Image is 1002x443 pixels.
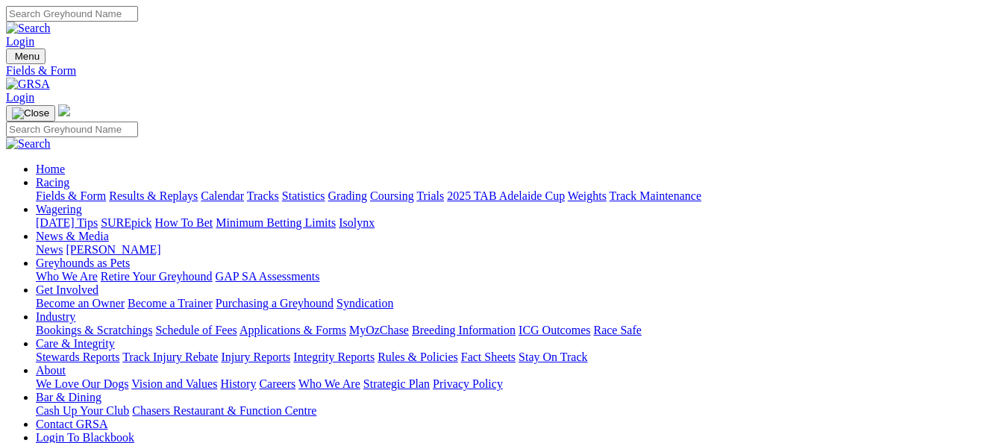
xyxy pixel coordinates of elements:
a: Privacy Policy [433,377,503,390]
button: Toggle navigation [6,48,46,64]
a: About [36,364,66,377]
div: Greyhounds as Pets [36,270,996,283]
a: Login [6,35,34,48]
a: Chasers Restaurant & Function Centre [132,404,316,417]
a: 2025 TAB Adelaide Cup [447,189,565,202]
a: Vision and Values [131,377,217,390]
a: Syndication [336,297,393,310]
a: Purchasing a Greyhound [216,297,334,310]
div: Wagering [36,216,996,230]
a: Become a Trainer [128,297,213,310]
a: [PERSON_NAME] [66,243,160,256]
a: MyOzChase [349,324,409,336]
a: Login [6,91,34,104]
a: Bar & Dining [36,391,101,403]
a: Grading [328,189,367,202]
a: Schedule of Fees [155,324,237,336]
a: Industry [36,310,75,323]
a: Track Maintenance [610,189,701,202]
a: [DATE] Tips [36,216,98,229]
a: GAP SA Assessments [216,270,320,283]
a: Applications & Forms [239,324,346,336]
a: Injury Reports [221,351,290,363]
a: Cash Up Your Club [36,404,129,417]
a: Contact GRSA [36,418,107,430]
a: Calendar [201,189,244,202]
a: Strategic Plan [363,377,430,390]
div: News & Media [36,243,996,257]
a: Breeding Information [412,324,516,336]
a: History [220,377,256,390]
a: How To Bet [155,216,213,229]
a: Integrity Reports [293,351,375,363]
a: SUREpick [101,216,151,229]
a: Tracks [247,189,279,202]
a: Wagering [36,203,82,216]
span: Menu [15,51,40,62]
a: Stay On Track [519,351,587,363]
a: Greyhounds as Pets [36,257,130,269]
div: Racing [36,189,996,203]
a: Coursing [370,189,414,202]
a: ICG Outcomes [519,324,590,336]
a: Care & Integrity [36,337,115,350]
a: Fields & Form [36,189,106,202]
img: logo-grsa-white.png [58,104,70,116]
input: Search [6,122,138,137]
a: Bookings & Scratchings [36,324,152,336]
img: GRSA [6,78,50,91]
a: Home [36,163,65,175]
a: Careers [259,377,295,390]
a: Isolynx [339,216,375,229]
img: Search [6,22,51,35]
a: Retire Your Greyhound [101,270,213,283]
a: Statistics [282,189,325,202]
img: Search [6,137,51,151]
div: Industry [36,324,996,337]
div: Bar & Dining [36,404,996,418]
a: Who We Are [298,377,360,390]
a: Rules & Policies [378,351,458,363]
a: Minimum Betting Limits [216,216,336,229]
a: Fields & Form [6,64,996,78]
a: Results & Replays [109,189,198,202]
a: Trials [416,189,444,202]
a: News [36,243,63,256]
a: Who We Are [36,270,98,283]
a: Race Safe [593,324,641,336]
div: About [36,377,996,391]
a: Track Injury Rebate [122,351,218,363]
a: Weights [568,189,607,202]
div: Care & Integrity [36,351,996,364]
a: Get Involved [36,283,98,296]
a: We Love Our Dogs [36,377,128,390]
a: Become an Owner [36,297,125,310]
a: Racing [36,176,69,189]
input: Search [6,6,138,22]
img: Close [12,107,49,119]
a: News & Media [36,230,109,242]
button: Toggle navigation [6,105,55,122]
div: Get Involved [36,297,996,310]
a: Stewards Reports [36,351,119,363]
a: Fact Sheets [461,351,516,363]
